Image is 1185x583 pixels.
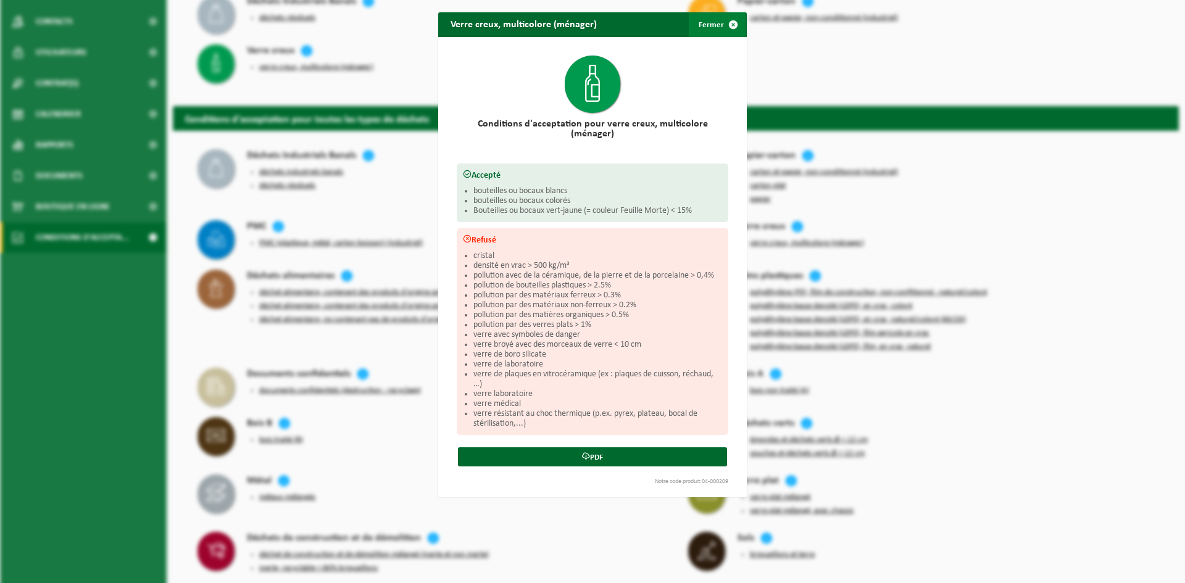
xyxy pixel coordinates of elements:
[457,119,728,139] h2: Conditions d'acceptation pour verre creux, multicolore (ménager)
[463,234,722,245] h3: Refusé
[473,206,722,216] li: Bouteilles ou bocaux vert-jaune (= couleur Feuille Morte) < 15%
[473,251,722,261] li: cristal
[473,261,722,271] li: densité en vrac > 500 kg/m³
[473,300,722,310] li: pollution par des matériaux non-ferreux > 0.2%
[473,389,722,399] li: verre laboratoire
[473,330,722,340] li: verre avec symboles de danger
[473,271,722,281] li: pollution avec de la céramique, de la pierre et de la porcelaine > 0,4%
[689,12,746,37] button: Fermer
[463,170,722,180] h3: Accepté
[473,409,722,429] li: verre résistant au choc thermique (p.ex. pyrex, plateau, bocal de stérilisation,...)
[473,350,722,360] li: verre de boro silicate
[473,196,722,206] li: bouteilles ou bocaux colorés
[473,399,722,409] li: verre médical
[473,360,722,370] li: verre de laboratoire
[438,12,609,36] h2: Verre creux, multicolore (ménager)
[473,281,722,291] li: pollution de bouteilles plastiques > 2.5%
[473,340,722,350] li: verre broyé avec des morceaux de verre < 10 cm
[473,370,722,389] li: verre de plaques en vitrocéramique (ex : plaques de cuisson, réchaud, …)
[473,320,722,330] li: pollution par des verres plats > 1%
[458,447,727,466] a: PDF
[473,186,722,196] li: bouteilles ou bocaux blancs
[473,291,722,300] li: pollution par des matériaux ferreux > 0.3%
[451,479,734,485] div: Notre code produit:04-000209
[473,310,722,320] li: pollution par des matières organiques > 0.5%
